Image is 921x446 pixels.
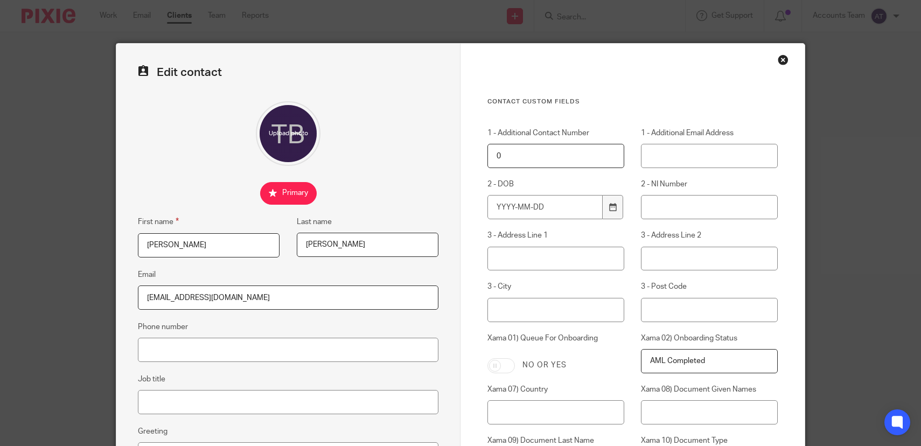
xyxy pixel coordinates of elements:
[522,360,567,371] label: No or yes
[641,179,778,190] label: 2 - NI Number
[641,230,778,241] label: 3 - Address Line 2
[487,333,624,350] label: Xama 01) Queue For Onboarding
[641,281,778,292] label: 3 - Post Code
[487,128,624,138] label: 1 - Additional Contact Number
[641,128,778,138] label: 1 - Additional Email Address
[487,435,624,446] label: Xama 09) Document Last Name
[487,281,624,292] label: 3 - City
[297,217,332,227] label: Last name
[641,333,778,344] label: Xama 02) Onboarding Status
[641,384,778,395] label: Xama 08) Document Given Names
[487,384,624,395] label: Xama 07) Country
[138,269,156,280] label: Email
[487,97,778,106] h3: Contact Custom fields
[138,426,168,437] label: Greeting
[138,322,188,332] label: Phone number
[138,65,438,80] h2: Edit contact
[138,215,179,228] label: First name
[487,179,624,190] label: 2 - DOB
[138,374,165,385] label: Job title
[641,435,778,446] label: Xama 10) Document Type
[778,54,789,65] div: Close this dialog window
[487,230,624,241] label: 3 - Address Line 1
[487,195,603,219] input: YYYY-MM-DD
